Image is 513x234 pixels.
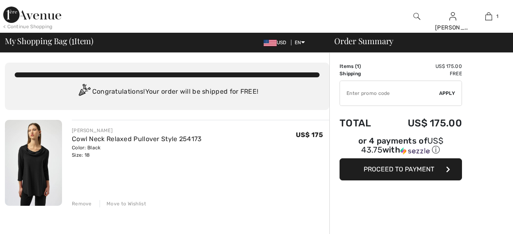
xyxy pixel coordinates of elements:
[72,135,202,143] a: Cowl Neck Relaxed Pullover Style 254173
[357,63,359,69] span: 1
[435,23,470,32] div: [PERSON_NAME]
[413,11,420,21] img: search the website
[295,40,305,45] span: EN
[340,109,384,137] td: Total
[296,131,323,139] span: US$ 175
[340,158,462,180] button: Proceed to Payment
[364,165,434,173] span: Proceed to Payment
[340,63,384,70] td: Items ( )
[5,120,62,206] img: Cowl Neck Relaxed Pullover Style 254173
[340,70,384,77] td: Shipping
[72,200,92,207] div: Remove
[384,63,462,70] td: US$ 175.00
[449,11,456,21] img: My Info
[72,127,202,134] div: [PERSON_NAME]
[449,12,456,20] a: Sign In
[72,144,202,159] div: Color: Black Size: 18
[5,37,93,45] span: My Shopping Bag ( Item)
[485,11,492,21] img: My Bag
[264,40,277,46] img: US Dollar
[361,136,443,155] span: US$ 43.75
[340,137,462,155] div: or 4 payments of with
[400,147,430,155] img: Sezzle
[15,84,320,100] div: Congratulations! Your order will be shipped for FREE!
[461,209,505,230] iframe: Opens a widget where you can find more information
[384,109,462,137] td: US$ 175.00
[384,70,462,77] td: Free
[76,84,92,100] img: Congratulation2.svg
[496,13,498,20] span: 1
[264,40,290,45] span: USD
[324,37,508,45] div: Order Summary
[71,35,74,45] span: 1
[3,23,53,30] div: < Continue Shopping
[340,137,462,158] div: or 4 payments ofUS$ 43.75withSezzle Click to learn more about Sezzle
[439,90,455,97] span: Apply
[100,200,146,207] div: Move to Wishlist
[3,7,61,23] img: 1ère Avenue
[340,81,439,106] input: Promo code
[471,11,506,21] a: 1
